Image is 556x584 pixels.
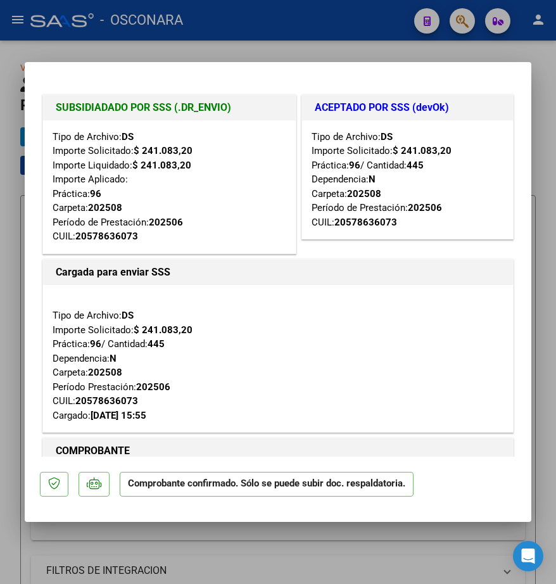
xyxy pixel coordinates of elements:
[334,215,397,230] div: 20578636073
[75,394,138,409] div: 20578636073
[349,160,360,171] strong: 96
[53,130,286,244] div: Tipo de Archivo: Importe Solicitado: Importe Liquidado: Importe Aplicado: Práctica: Carpeta: Perí...
[88,367,122,378] strong: 202508
[148,338,165,350] strong: 445
[122,131,134,143] strong: DS
[513,541,543,571] div: Open Intercom Messenger
[88,202,122,213] strong: 202508
[56,265,500,280] h1: Cargada para enviar SSS
[91,410,146,421] strong: [DATE] 15:55
[90,338,101,350] strong: 96
[381,131,393,143] strong: DS
[56,445,130,457] strong: COMPROBANTE
[369,174,376,185] strong: N
[312,130,504,230] div: Tipo de Archivo: Importe Solicitado: Práctica: / Cantidad: Dependencia: Carpeta: Período de Prest...
[75,229,138,244] div: 20578636073
[134,324,193,336] strong: $ 241.083,20
[132,160,191,171] strong: $ 241.083,20
[110,353,117,364] strong: N
[347,188,381,200] strong: 202508
[53,295,503,423] div: Tipo de Archivo: Importe Solicitado: Práctica: / Cantidad: Dependencia: Carpeta: Período Prestaci...
[134,145,193,156] strong: $ 241.083,20
[408,202,442,213] strong: 202506
[136,381,170,393] strong: 202506
[120,472,414,497] p: Comprobante confirmado. Sólo se puede subir doc. respaldatoria.
[393,145,452,156] strong: $ 241.083,20
[56,100,283,115] h1: SUBSIDIADADO POR SSS (.DR_ENVIO)
[122,310,134,321] strong: DS
[149,217,183,228] strong: 202506
[315,100,501,115] h1: ACEPTADO POR SSS (devOk)
[90,188,101,200] strong: 96
[407,160,424,171] strong: 445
